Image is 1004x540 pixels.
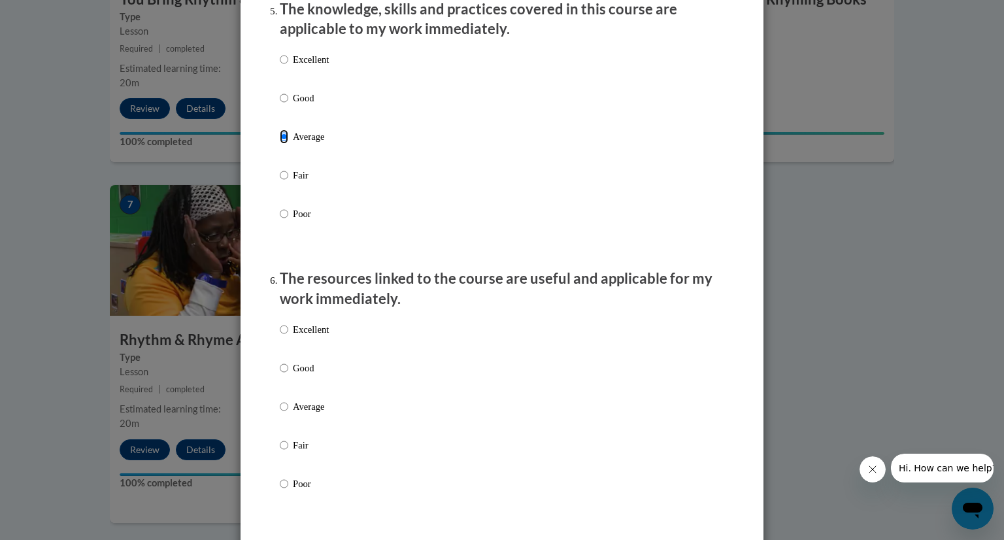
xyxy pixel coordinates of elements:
[293,361,329,375] p: Good
[8,9,106,20] span: Hi. How can we help?
[280,91,288,105] input: Good
[280,438,288,452] input: Fair
[860,456,886,482] iframe: Close message
[280,361,288,375] input: Good
[891,454,994,482] iframe: Message from company
[293,52,329,67] p: Excellent
[293,168,329,182] p: Fair
[280,269,724,309] p: The resources linked to the course are useful and applicable for my work immediately.
[293,477,329,491] p: Poor
[293,322,329,337] p: Excellent
[280,168,288,182] input: Fair
[293,438,329,452] p: Fair
[293,91,329,105] p: Good
[293,399,329,414] p: Average
[280,399,288,414] input: Average
[280,52,288,67] input: Excellent
[280,129,288,144] input: Average
[293,129,329,144] p: Average
[280,322,288,337] input: Excellent
[280,207,288,221] input: Poor
[280,477,288,491] input: Poor
[293,207,329,221] p: Poor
